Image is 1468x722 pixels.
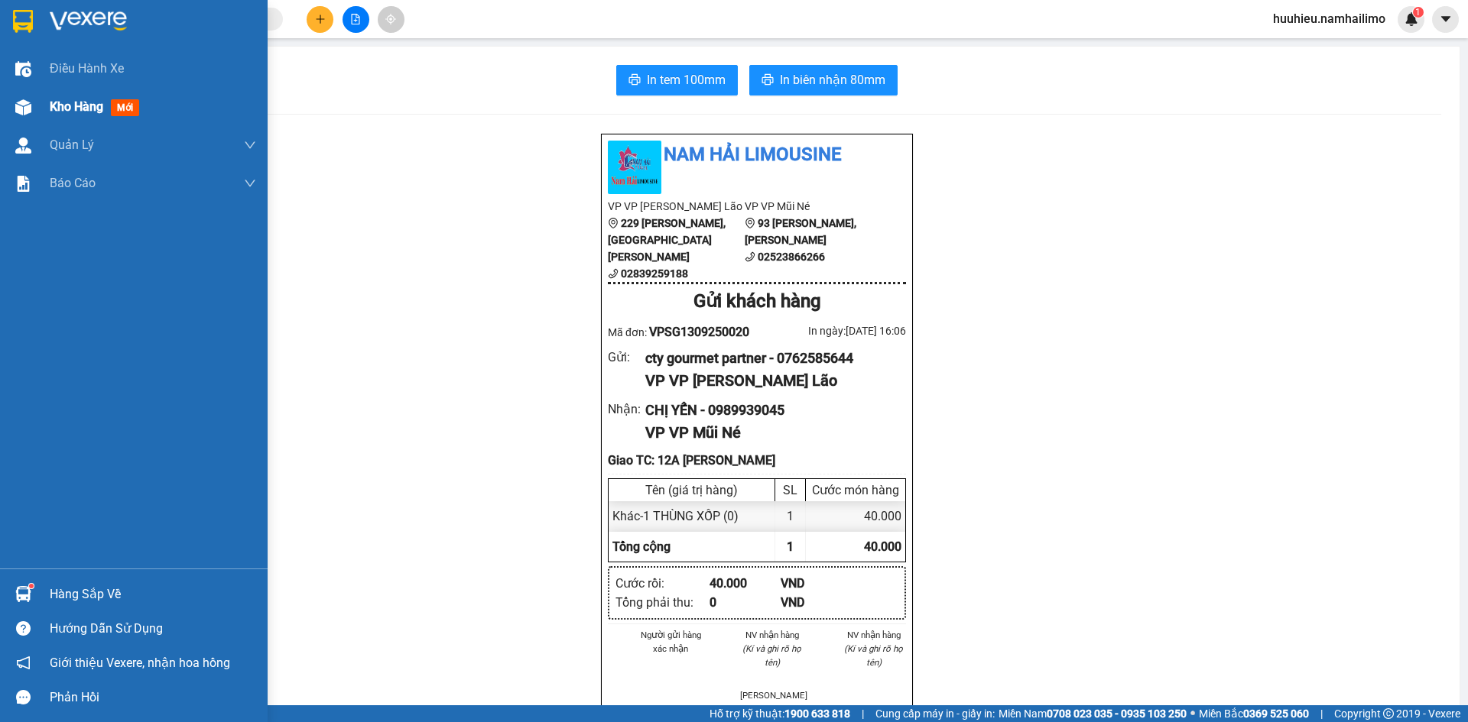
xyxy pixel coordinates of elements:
b: 93 [PERSON_NAME], [PERSON_NAME] [745,217,856,246]
span: Nhận: [146,15,183,31]
button: printerIn biên nhận 80mm [749,65,898,96]
span: phone [608,268,619,279]
button: plus [307,6,333,33]
div: Mã đơn: [608,322,757,342]
button: caret-down [1432,6,1459,33]
div: 0989939045 [146,50,320,71]
div: VND [781,574,852,593]
span: 12A [PERSON_NAME] [146,71,320,125]
li: Nam Hải Limousine [608,141,906,170]
li: Người gửi hàng xác nhận [638,628,703,656]
span: VPSG1309250020 [649,325,749,339]
div: Hàng sắp về [50,583,256,606]
span: plus [315,14,326,24]
span: Kho hàng [50,99,103,114]
div: Tổng phải thu : [615,593,710,612]
span: Cung cấp máy in - giấy in: [875,705,995,722]
li: VP VP [PERSON_NAME] Lão [608,198,745,215]
span: aim [385,14,396,24]
div: Gửi : [608,348,645,367]
li: NV nhận hàng [740,628,805,642]
span: notification [16,656,31,670]
span: Quản Lý [50,135,94,154]
div: SL [779,483,801,497]
div: 40.000 [710,574,781,593]
span: Gửi: [13,15,37,31]
li: [PERSON_NAME] [740,688,805,702]
div: cty gourmet partner [13,50,135,86]
span: Điều hành xe [50,59,124,78]
li: VP VP Mũi Né [745,198,882,215]
div: 0762585644 [13,86,135,108]
b: 02839259188 [621,267,688,280]
div: VP Mũi Né [146,13,320,31]
div: 0 [710,593,781,612]
span: | [862,705,864,722]
span: 1 [1415,7,1421,18]
i: (Kí và ghi rõ họ tên) [742,643,801,668]
button: printerIn tem 100mm [616,65,738,96]
span: Khác - 1 THÙNG XỐP (0) [612,509,739,523]
span: down [244,139,256,151]
img: solution-icon [15,176,31,192]
span: ⚪️ [1190,711,1195,717]
img: logo.jpg [608,141,661,194]
span: phone [745,251,755,262]
strong: 1900 633 818 [784,707,850,720]
span: copyright [1383,708,1394,719]
div: cty gourmet partner - 0762585644 [645,348,894,369]
span: 1 [787,539,794,554]
span: Giới thiệu Vexere, nhận hoa hồng [50,653,230,672]
span: environment [745,218,755,228]
div: Cước món hàng [810,483,901,497]
li: NV nhận hàng [841,628,906,642]
sup: 1 [29,584,34,588]
img: warehouse-icon [15,586,31,602]
b: 02523866266 [758,251,825,263]
sup: 1 [1413,7,1424,18]
div: VP VP Mũi Né [645,421,894,445]
div: In ngày: [DATE] 16:06 [757,322,906,339]
span: caret-down [1439,12,1453,26]
div: VND [781,593,852,612]
span: TC: [146,79,167,96]
span: In biên nhận 80mm [780,70,885,89]
div: 1 [775,501,806,531]
span: mới [111,99,139,116]
b: 229 [PERSON_NAME], [GEOGRAPHIC_DATA][PERSON_NAME] [608,217,726,263]
div: VP VP [PERSON_NAME] Lão [645,369,894,393]
div: Phản hồi [50,686,256,709]
div: Tên (giá trị hàng) [612,483,771,497]
div: VP [PERSON_NAME] [13,13,135,50]
i: (Kí và ghi rõ họ tên) [844,643,903,668]
img: icon-new-feature [1405,12,1418,26]
img: warehouse-icon [15,99,31,115]
span: question-circle [16,621,31,636]
img: logo-vxr [13,10,33,33]
div: CHỊ YẾN [146,31,320,50]
span: printer [628,73,641,88]
span: Báo cáo [50,173,96,193]
div: Giao TC: 12A [PERSON_NAME] [608,451,906,470]
span: Miền Bắc [1199,705,1309,722]
div: Cước rồi : [615,574,710,593]
span: Tổng cộng [612,539,671,554]
img: warehouse-icon [15,138,31,154]
span: 40.000 [864,539,901,554]
strong: 0369 525 060 [1243,707,1309,720]
button: aim [378,6,404,33]
img: warehouse-icon [15,61,31,77]
strong: 0708 023 035 - 0935 103 250 [1047,707,1187,720]
div: Nhận : [608,400,645,419]
span: Miền Nam [999,705,1187,722]
span: | [1320,705,1323,722]
span: In tem 100mm [647,70,726,89]
div: Gửi khách hàng [608,287,906,316]
span: printer [762,73,774,88]
div: Hướng dẫn sử dụng [50,617,256,640]
span: huuhieu.namhailimo [1261,9,1398,28]
span: Hỗ trợ kỹ thuật: [710,705,850,722]
span: environment [608,218,619,228]
span: message [16,690,31,704]
span: down [244,177,256,189]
